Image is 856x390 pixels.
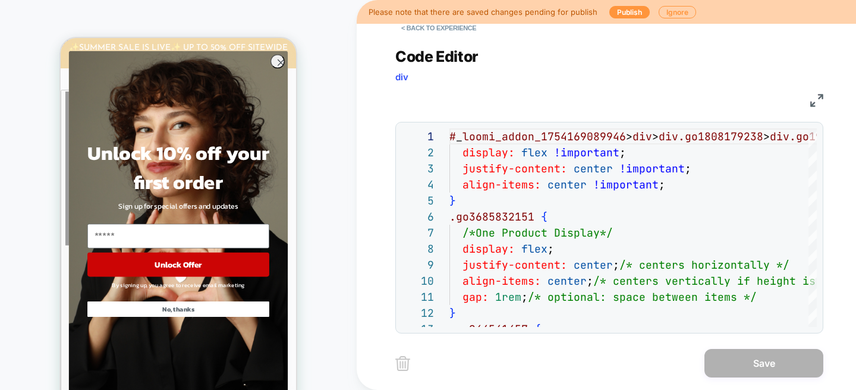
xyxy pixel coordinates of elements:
[685,162,691,175] span: ;
[402,144,434,161] div: 2
[619,146,626,159] span: ;
[402,257,434,273] div: 9
[27,186,209,210] input: Email
[619,258,789,272] span: /* centers horizontally */
[626,130,632,143] span: >
[395,48,479,65] span: Code Editor
[27,263,209,279] button: No, thanks
[609,6,650,18] button: Publish
[27,214,209,238] button: Unlock Offer
[462,178,541,191] span: align-items:
[554,146,619,159] span: !important
[462,290,489,304] span: gap:
[402,241,434,257] div: 8
[402,273,434,289] div: 10
[704,349,823,378] button: Save
[534,322,541,336] span: {
[402,193,434,209] div: 5
[587,274,593,288] span: ;
[402,225,434,241] div: 7
[521,290,528,304] span: ;
[449,306,456,320] span: }
[810,94,823,107] img: fullscreen
[402,177,434,193] div: 4
[659,178,665,191] span: ;
[402,305,434,321] div: 12
[402,321,434,337] div: 13
[27,100,208,159] span: Unlock 10% off your first order
[462,274,541,288] span: align-items:
[402,289,434,305] div: 11
[210,16,224,30] button: Close dialog
[449,194,456,207] span: }
[574,258,613,272] span: center
[58,163,177,174] span: Sign up for special offers and updates
[547,178,587,191] span: center
[528,290,757,304] span: /* optional: space between items */
[541,210,547,224] span: {
[449,322,528,336] span: .go244541457
[456,130,462,143] span: _
[462,258,567,272] span: justify-content:
[402,128,434,144] div: 1
[547,242,554,256] span: ;
[659,6,696,18] button: Ignore
[632,130,652,143] span: div
[521,146,547,159] span: flex
[593,178,659,191] span: !important
[462,226,613,240] span: /*One Product Display*/
[449,210,534,224] span: .go3685832151
[402,209,434,225] div: 6
[652,130,659,143] span: >
[462,130,626,143] span: loomi_addon_1754169089946
[462,146,515,159] span: display:
[449,130,456,143] span: #
[547,274,587,288] span: center
[462,162,567,175] span: justify-content:
[462,242,515,256] span: display:
[521,242,547,256] span: flex
[495,290,521,304] span: 1rem
[402,161,434,177] div: 3
[395,18,482,37] button: < Back to experience
[659,130,763,143] span: div.go1808179238
[574,162,613,175] span: center
[619,162,685,175] span: !important
[763,130,770,143] span: >
[51,243,184,251] span: By signing up, you agree to receive email marketing
[395,71,408,83] span: div
[395,356,410,371] img: delete
[613,258,619,272] span: ;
